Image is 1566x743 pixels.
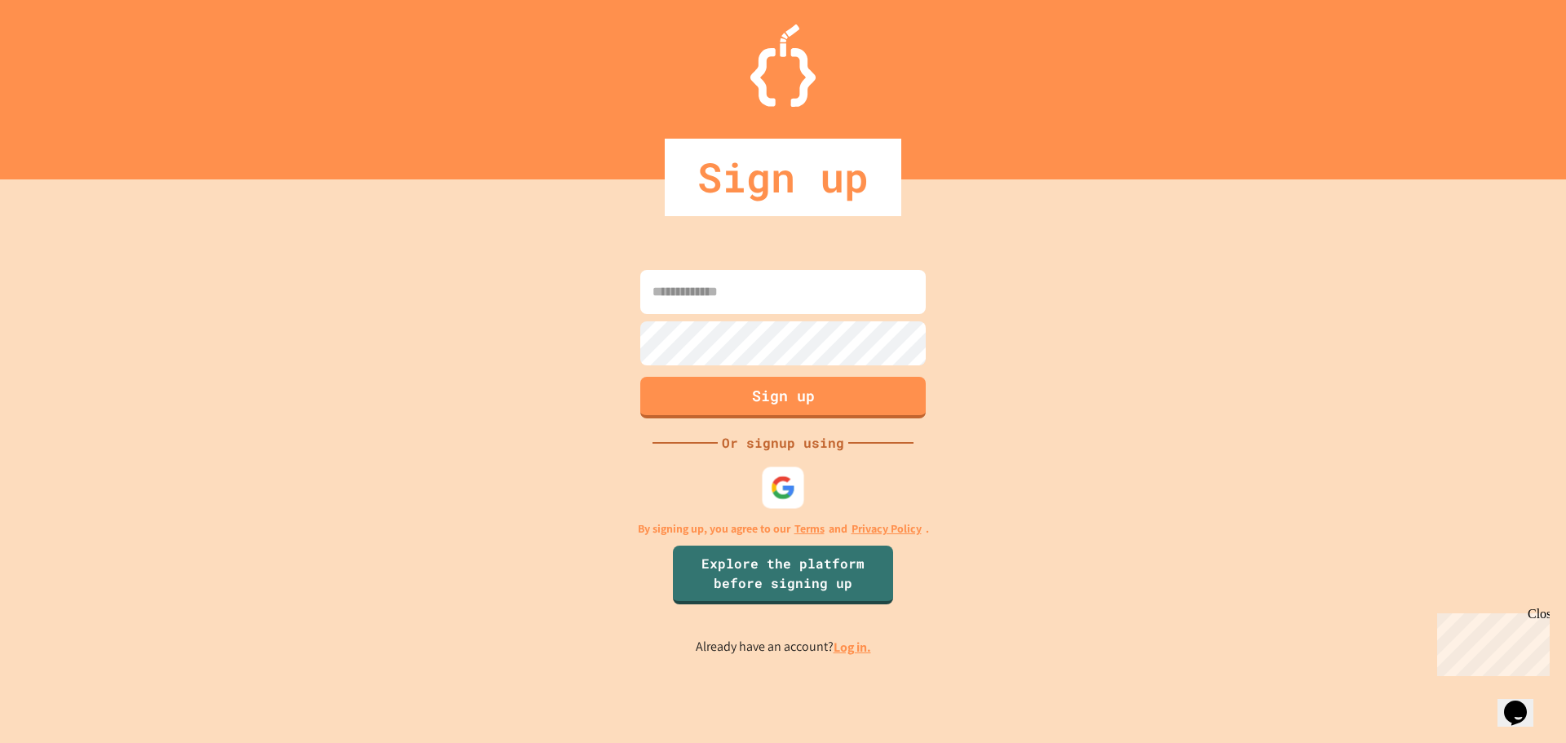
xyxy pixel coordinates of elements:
img: google-icon.svg [771,475,796,500]
p: By signing up, you agree to our and . [638,520,929,537]
a: Privacy Policy [852,520,922,537]
a: Terms [794,520,825,537]
div: Sign up [665,139,901,216]
img: Logo.svg [750,24,816,107]
a: Log in. [834,639,871,656]
button: Sign up [640,377,926,418]
div: Or signup using [718,433,848,453]
iframe: chat widget [1431,607,1550,676]
a: Explore the platform before signing up [673,546,893,604]
iframe: chat widget [1497,678,1550,727]
p: Already have an account? [696,637,871,657]
div: Chat with us now!Close [7,7,113,104]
